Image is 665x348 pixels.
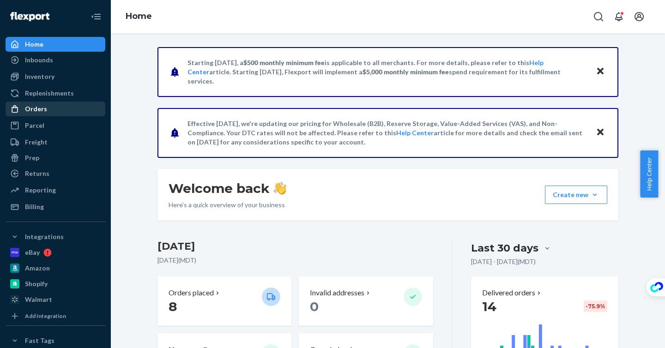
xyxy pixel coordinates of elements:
ol: breadcrumbs [118,3,159,30]
p: Orders placed [169,288,214,298]
div: Inventory [25,72,54,81]
button: Close Navigation [87,7,105,26]
div: eBay [25,248,40,257]
div: -75.9 % [584,300,607,312]
p: Effective [DATE], we're updating our pricing for Wholesale (B2B), Reserve Storage, Value-Added Se... [187,119,587,147]
a: Home [6,37,105,52]
p: Here’s a quick overview of your business [169,200,286,210]
div: Freight [25,138,48,147]
a: Shopify [6,276,105,291]
button: Delivered orders [482,288,543,298]
div: Home [25,40,43,49]
p: [DATE] ( MDT ) [157,256,433,265]
a: Add Integration [6,311,105,322]
p: [DATE] - [DATE] ( MDT ) [471,257,536,266]
div: Billing [25,202,44,211]
a: Amazon [6,261,105,276]
a: Walmart [6,292,105,307]
button: Create new [545,186,607,204]
span: $5,000 monthly minimum fee [363,68,449,76]
div: Parcel [25,121,44,130]
button: Invalid addresses 0 [299,276,433,326]
button: Orders placed 8 [157,276,291,326]
button: Open notifications [610,7,628,26]
div: Replenishments [25,89,74,98]
div: Returns [25,169,49,178]
div: Amazon [25,264,50,273]
button: Open account menu [630,7,648,26]
div: Orders [25,104,47,114]
a: eBay [6,245,105,260]
button: Fast Tags [6,333,105,348]
span: 8 [169,299,177,314]
div: Fast Tags [25,336,54,345]
div: Reporting [25,186,56,195]
a: Prep [6,150,105,165]
div: Last 30 days [471,241,538,255]
a: Orders [6,102,105,116]
p: Starting [DATE], a is applicable to all merchants. For more details, please refer to this article... [187,58,587,86]
a: Reporting [6,183,105,198]
h1: Welcome back [169,180,286,197]
a: Help Center [396,129,434,137]
img: hand-wave emoji [273,182,286,195]
a: Parcel [6,118,105,133]
div: Integrations [25,232,64,241]
div: Shopify [25,279,48,288]
a: Replenishments [6,86,105,101]
div: Inbounds [25,55,53,65]
h3: [DATE] [157,239,433,254]
img: Flexport logo [10,12,49,21]
a: Freight [6,135,105,150]
button: Close [594,126,606,139]
span: $500 monthly minimum fee [243,59,325,66]
a: Returns [6,166,105,181]
a: Home [126,11,152,21]
div: Add Integration [25,312,66,320]
div: Prep [25,153,39,162]
span: 14 [482,299,496,314]
a: Billing [6,199,105,214]
a: Inventory [6,69,105,84]
span: 0 [310,299,319,314]
button: Close [594,65,606,78]
button: Help Center [640,150,658,198]
div: Walmart [25,295,52,304]
a: Inbounds [6,53,105,67]
button: Integrations [6,229,105,244]
button: Open Search Box [589,7,608,26]
p: Invalid addresses [310,288,364,298]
